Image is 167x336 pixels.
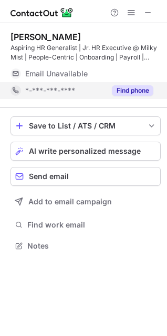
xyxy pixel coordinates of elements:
[11,142,161,161] button: AI write personalized message
[27,220,156,230] span: Find work email
[29,147,141,155] span: AI write personalized message
[11,192,161,211] button: Add to email campaign
[11,167,161,186] button: Send email
[11,32,81,42] div: [PERSON_NAME]
[25,69,88,78] span: Email Unavailable
[112,85,153,96] button: Reveal Button
[29,122,142,130] div: Save to List / ATS / CRM
[11,218,161,232] button: Find work email
[11,239,161,253] button: Notes
[29,172,69,181] span: Send email
[27,241,156,251] span: Notes
[11,116,161,135] button: save-profile-one-click
[28,197,112,206] span: Add to email campaign
[11,43,161,62] div: Aspiring HR Generalist | Jr. HR Executive @ Milky Mist | People-Centric | Onboarding | Payroll | ...
[11,6,74,19] img: ContactOut v5.3.10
